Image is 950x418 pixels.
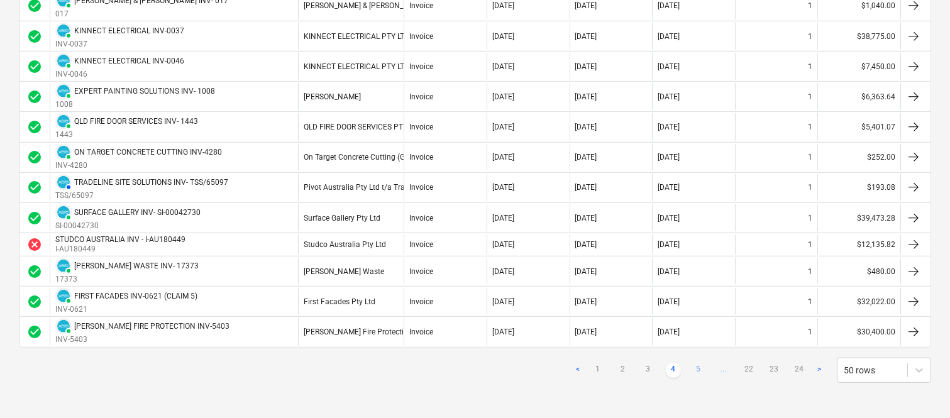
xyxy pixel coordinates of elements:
div: [DATE] [492,327,514,336]
div: 1 [808,92,812,101]
img: xero.svg [57,290,70,302]
img: xero.svg [57,25,70,37]
div: Invoice was rejected [27,237,42,252]
a: Page 3 [641,363,656,378]
div: Invoice has been synced with Xero and its status is currently PAID [55,204,72,221]
img: xero.svg [57,85,70,97]
p: INV-5403 [55,334,229,345]
div: [DATE] [658,240,680,249]
span: check_circle [27,59,42,74]
div: [DATE] [575,92,597,101]
span: check_circle [27,264,42,279]
div: [DATE] [658,214,680,223]
span: check_circle [27,180,42,195]
span: check_circle [27,89,42,104]
p: SI-00042730 [55,221,201,231]
div: [DATE] [492,153,514,162]
div: $5,401.07 [817,113,900,140]
div: [DATE] [492,92,514,101]
div: Invoice has been synced with Xero and its status is currently PAID [55,288,72,304]
div: Invoice was approved [27,29,42,44]
img: xero.svg [57,320,70,333]
div: Invoice has been synced with Xero and its status is currently PAID [55,144,72,160]
div: Invoice [409,267,433,276]
div: Invoice has been synced with Xero and its status is currently PAID [55,83,72,99]
div: First Facades Pty Ltd [304,297,375,306]
div: $252.00 [817,144,900,171]
div: Invoice [409,123,433,131]
span: check_circle [27,150,42,165]
div: [DATE] [575,62,597,71]
p: 017 [55,9,228,19]
div: [DATE] [658,62,680,71]
div: [DATE] [658,1,680,10]
div: KINNECT ELECTRICAL INV-0046 [74,57,184,65]
div: [PERSON_NAME] Waste [304,267,384,276]
a: Page 23 [766,363,782,378]
div: Studco Australia Pty Ltd [304,240,386,249]
div: [PERSON_NAME] & [PERSON_NAME] (GST Free) [304,1,463,10]
p: INV-0621 [55,304,197,315]
div: Invoice [409,153,433,162]
div: [DATE] [658,297,680,306]
div: EXPERT PAINTING SOLUTIONS INV- 1008 [74,87,215,96]
div: [DATE] [492,183,514,192]
a: Page 24 [792,363,807,378]
div: Invoice was approved [27,324,42,339]
div: Invoice has been synced with Xero and its status is currently PAID [55,53,72,69]
div: $12,135.82 [817,234,900,255]
span: ... [716,363,731,378]
p: TSS/65097 [55,190,228,201]
img: xero.svg [57,260,70,272]
div: [DATE] [575,267,597,276]
div: TRADELINE SITE SOLUTIONS INV- TSS/65097 [74,178,228,187]
div: Invoice has been synced with Xero and its status is currently AUTHORISED [55,174,72,190]
img: xero.svg [57,176,70,189]
img: xero.svg [57,115,70,128]
span: check_circle [27,211,42,226]
div: 1 [808,32,812,41]
img: xero.svg [57,55,70,67]
div: [PERSON_NAME] WASTE INV- 17373 [74,261,199,270]
div: STUDCO AUSTRALIA INV - I-AU180449 [55,235,185,244]
div: Invoice was approved [27,211,42,226]
div: [DATE] [658,183,680,192]
div: 1 [808,214,812,223]
div: Invoice was approved [27,150,42,165]
div: [DATE] [658,123,680,131]
div: [DATE] [575,240,597,249]
p: 17373 [55,274,199,285]
div: ON TARGET CONCRETE CUTTING INV-4280 [74,148,222,157]
div: [DATE] [575,297,597,306]
a: Page 4 is your current page [666,363,681,378]
div: Invoice [409,92,433,101]
div: [DATE] [492,1,514,10]
div: 1 [808,267,812,276]
span: check_circle [27,294,42,309]
div: 1 [808,183,812,192]
div: Invoice [409,62,433,71]
div: $6,363.64 [817,83,900,110]
div: [PERSON_NAME] [304,92,361,101]
div: [DATE] [575,123,597,131]
span: check_circle [27,324,42,339]
div: Surface Gallery Pty Ltd [304,214,380,223]
div: 1 [808,327,812,336]
div: [DATE] [658,32,680,41]
div: [DATE] [658,327,680,336]
div: Invoice [409,32,433,41]
div: [DATE] [658,92,680,101]
div: [DATE] [492,32,514,41]
div: $39,473.28 [817,204,900,231]
div: Invoice [409,1,433,10]
iframe: Chat Widget [887,358,950,418]
div: $7,450.00 [817,53,900,80]
span: cancel [27,237,42,252]
div: 1 [808,297,812,306]
a: Page 22 [741,363,756,378]
div: [DATE] [575,214,597,223]
p: INV-4280 [55,160,222,171]
div: Invoice was approved [27,89,42,104]
div: Invoice [409,214,433,223]
div: Invoice was approved [27,59,42,74]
